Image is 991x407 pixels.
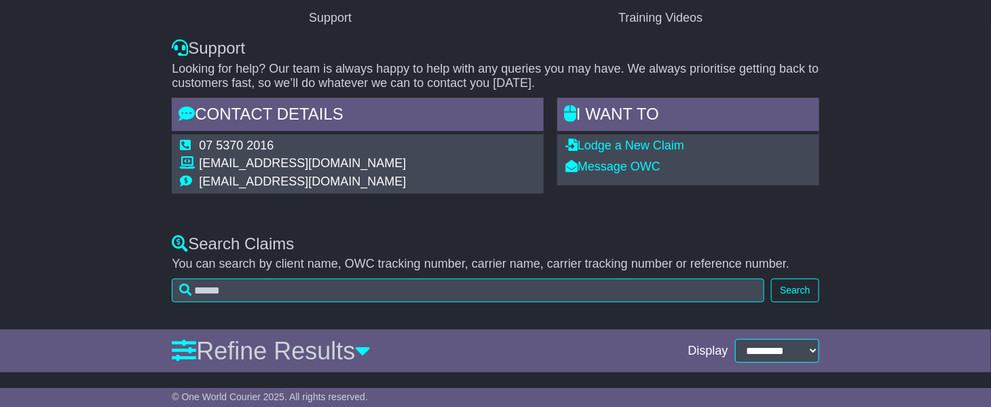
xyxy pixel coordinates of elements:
[172,257,819,272] p: You can search by client name, OWC tracking number, carrier name, carrier tracking number or refe...
[172,39,819,58] div: Support
[199,175,406,190] td: [EMAIL_ADDRESS][DOMAIN_NAME]
[172,391,368,402] span: © One World Courier 2025. All rights reserved.
[199,156,406,175] td: [EMAIL_ADDRESS][DOMAIN_NAME]
[199,139,406,157] td: 07 5370 2016
[771,279,819,302] button: Search
[309,9,352,27] div: Support
[557,98,819,135] div: I WANT to
[172,98,544,135] div: Contact Details
[172,234,819,254] div: Search Claims
[618,9,703,27] div: Training Videos
[688,344,728,359] span: Display
[172,62,819,91] p: Looking for help? Our team is always happy to help with any queries you may have. We always prior...
[565,160,660,173] a: Message OWC
[565,139,684,152] a: Lodge a New Claim
[172,337,371,365] a: Refine Results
